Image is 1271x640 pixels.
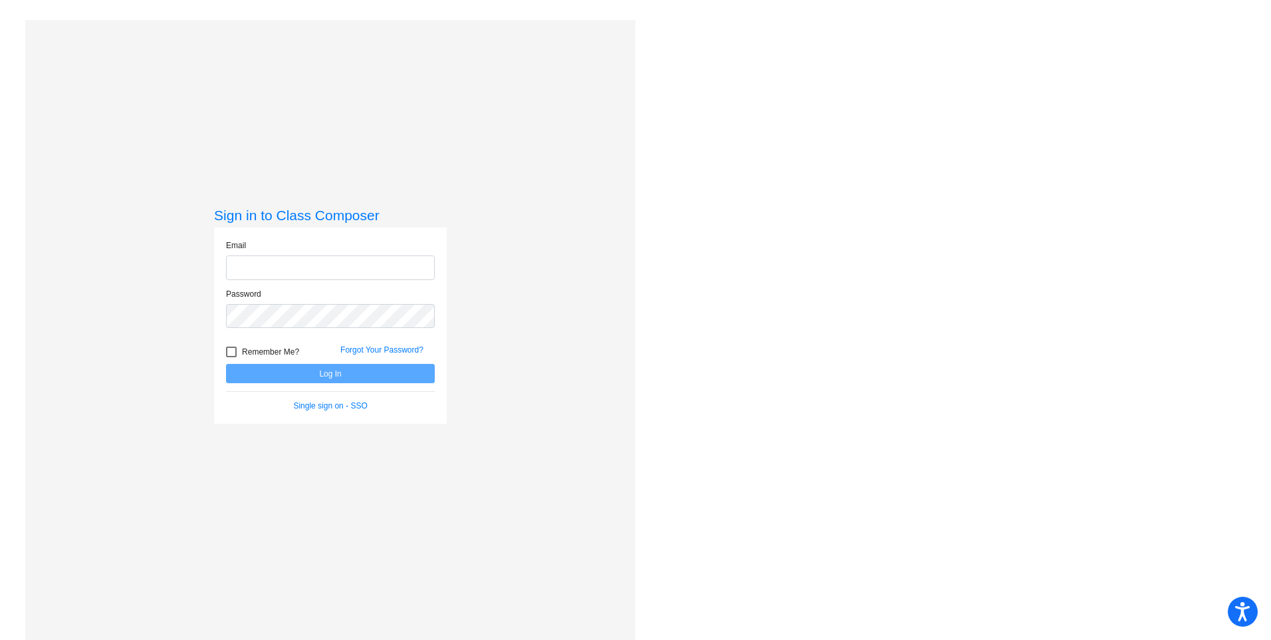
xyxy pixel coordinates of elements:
[226,240,246,251] label: Email
[340,345,423,355] a: Forgot Your Password?
[242,344,299,360] span: Remember Me?
[214,207,447,224] h3: Sign in to Class Composer
[226,288,261,300] label: Password
[226,364,435,383] button: Log In
[293,401,367,410] a: Single sign on - SSO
